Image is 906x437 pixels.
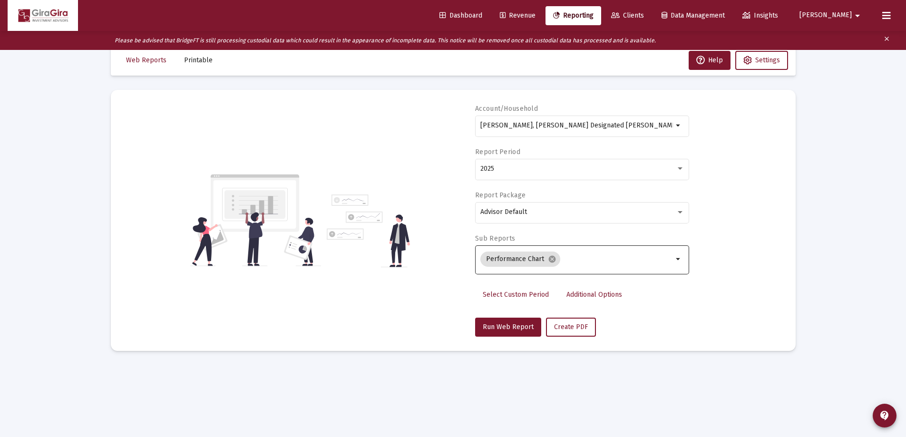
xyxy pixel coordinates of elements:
[475,148,520,156] label: Report Period
[190,173,321,267] img: reporting
[788,6,875,25] button: [PERSON_NAME]
[483,323,534,331] span: Run Web Report
[475,191,526,199] label: Report Package
[475,105,538,113] label: Account/Household
[673,253,684,265] mat-icon: arrow_drop_down
[662,11,725,19] span: Data Management
[475,234,515,243] label: Sub Reports
[742,11,778,19] span: Insights
[546,318,596,337] button: Create PDF
[735,51,788,70] button: Settings
[799,11,852,19] span: [PERSON_NAME]
[432,6,490,25] a: Dashboard
[176,51,220,70] button: Printable
[480,165,494,173] span: 2025
[118,51,174,70] button: Web Reports
[554,323,588,331] span: Create PDF
[611,11,644,19] span: Clients
[604,6,652,25] a: Clients
[548,255,556,263] mat-icon: cancel
[879,410,890,421] mat-icon: contact_support
[483,291,549,299] span: Select Custom Period
[492,6,543,25] a: Revenue
[327,194,410,267] img: reporting-alt
[115,37,656,44] i: Please be advised that BridgeFT is still processing custodial data which could result in the appe...
[689,51,731,70] button: Help
[480,122,673,129] input: Search or select an account or household
[883,33,890,48] mat-icon: clear
[852,6,863,25] mat-icon: arrow_drop_down
[654,6,732,25] a: Data Management
[15,6,71,25] img: Dashboard
[735,6,786,25] a: Insights
[184,56,213,64] span: Printable
[696,56,723,64] span: Help
[755,56,780,64] span: Settings
[566,291,622,299] span: Additional Options
[546,6,601,25] a: Reporting
[673,120,684,131] mat-icon: arrow_drop_down
[480,208,527,216] span: Advisor Default
[126,56,166,64] span: Web Reports
[439,11,482,19] span: Dashboard
[480,250,673,269] mat-chip-list: Selection
[553,11,594,19] span: Reporting
[500,11,536,19] span: Revenue
[480,252,560,267] mat-chip: Performance Chart
[475,318,541,337] button: Run Web Report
